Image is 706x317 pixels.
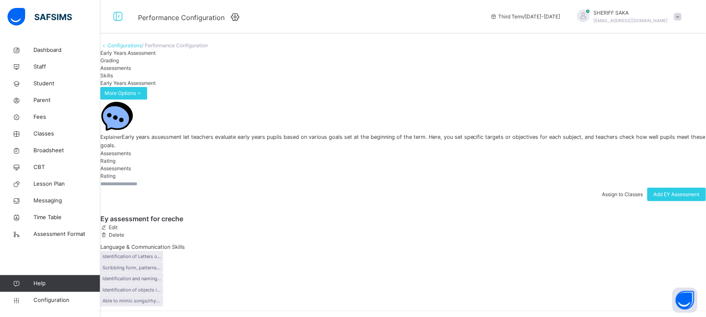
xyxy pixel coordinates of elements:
span: Rating [100,158,115,164]
span: More Options [105,89,143,97]
span: Lesson Plan [33,180,100,188]
span: Explainer [100,134,122,140]
span: / Performance Configuration [142,42,208,49]
span: Skills [100,72,113,79]
span: Help [33,279,100,288]
span: Broadsheet [33,146,100,155]
p: Identification and naming of colours [100,273,163,284]
p: Identification of objects in the home and at school [100,284,163,296]
span: Assessments [100,165,131,171]
span: Dashboard [33,46,100,54]
span: Early Years Assessment [100,50,156,56]
p: Identification of Letters of Alphabets [100,251,163,262]
span: Language & Communication Skills [100,243,706,251]
span: Student [33,79,100,88]
span: Delete [107,232,124,238]
button: Open asap [673,288,698,313]
span: SHERIFF SAKA [594,9,668,17]
div: SHERIFFSAKA [569,9,686,24]
span: Early years assessment let teachers evaluate early years pupils based on various goals set at the... [100,134,706,148]
span: Grading [100,57,119,64]
span: Fees [33,113,100,121]
span: [EMAIL_ADDRESS][DOMAIN_NAME] [594,18,668,23]
span: Parent [33,96,100,105]
span: Add EY Assessment [654,191,700,198]
span: Time Table [33,213,100,222]
img: Chat.054c5d80b312491b9f15f6fadeacdca6.svg [100,100,134,133]
p: Able to mimic songs/rhymes [100,295,163,307]
img: safsims [8,8,72,26]
span: Assessments [100,65,131,71]
span: Assign to Classes [602,191,643,197]
span: Rating [100,173,115,179]
p: Scribbling form, patterns and tracing letters of the alphabet [100,262,163,274]
span: Ey assessment for creche [100,215,183,223]
span: CBT [33,163,100,171]
span: Classes [33,130,100,138]
span: Performance Configuration [138,13,225,22]
span: Assessment Format [33,230,100,238]
span: Assessments [100,150,131,156]
span: Early Years Assessment [100,80,156,86]
a: Configurations [107,42,142,49]
span: Edit [107,224,118,230]
span: Messaging [33,197,100,205]
span: session/term information [490,13,560,20]
span: Configuration [33,296,100,304]
span: Staff [33,63,100,71]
